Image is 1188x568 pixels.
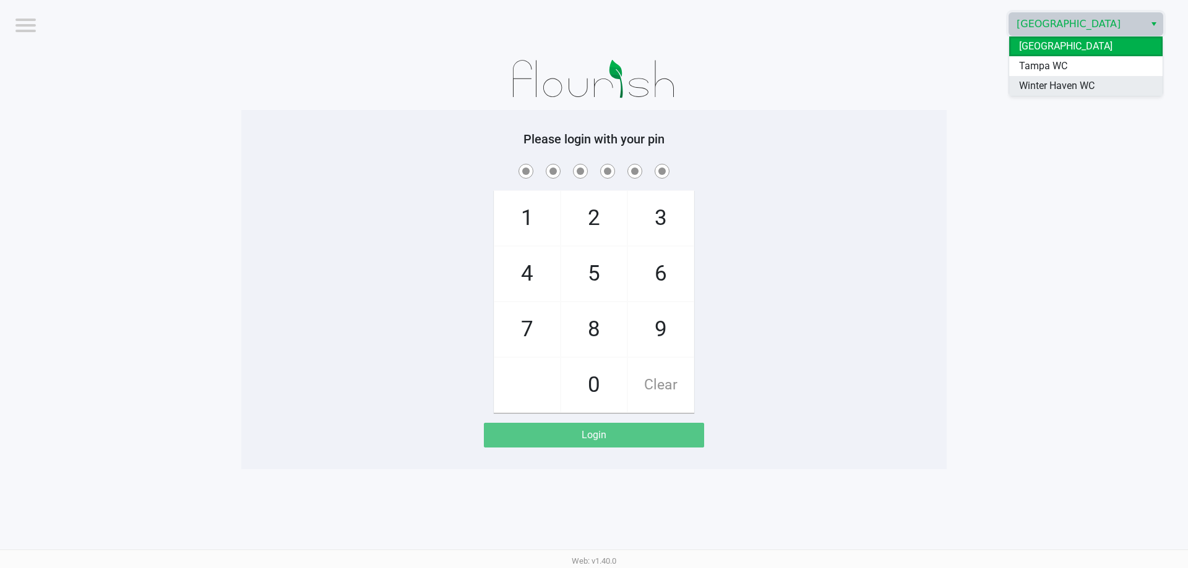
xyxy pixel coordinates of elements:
span: 5 [561,247,627,301]
span: [GEOGRAPHIC_DATA] [1019,39,1113,54]
button: Select [1145,13,1163,35]
span: Winter Haven WC [1019,78,1095,93]
span: 2 [561,191,627,245]
h5: Please login with your pin [251,132,937,146]
span: 7 [494,302,560,357]
span: 8 [561,302,627,357]
span: Tampa WC [1019,59,1067,74]
span: [GEOGRAPHIC_DATA] [1017,17,1137,32]
span: 9 [628,302,694,357]
span: 6 [628,247,694,301]
span: 0 [561,358,627,412]
span: 1 [494,191,560,245]
span: 3 [628,191,694,245]
span: Clear [628,358,694,412]
span: 4 [494,247,560,301]
span: Web: v1.40.0 [572,556,616,566]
